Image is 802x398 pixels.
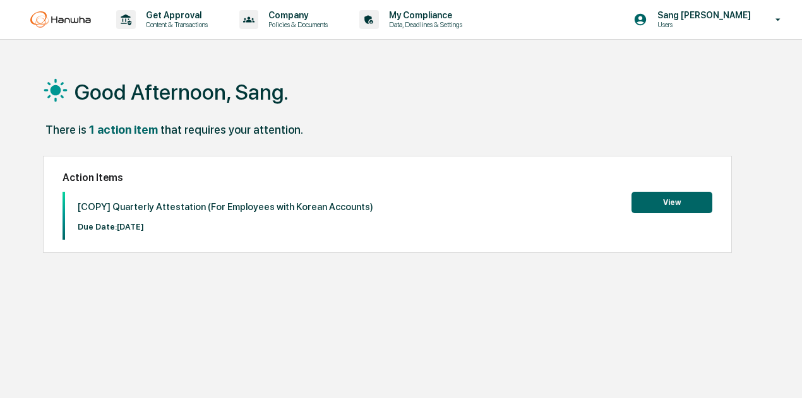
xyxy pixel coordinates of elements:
[631,192,712,213] button: View
[75,79,289,105] h1: Good Afternoon, Sang.
[160,123,303,136] div: that requires your attention.
[136,20,214,29] p: Content & Transactions
[136,10,214,20] p: Get Approval
[78,222,373,231] p: Due Date: [DATE]
[30,11,91,28] img: logo
[258,10,334,20] p: Company
[379,10,469,20] p: My Compliance
[647,20,757,29] p: Users
[631,196,712,208] a: View
[89,123,158,136] div: 1 action item
[647,10,757,20] p: Sang [PERSON_NAME]
[63,172,712,184] h2: Action Items
[379,20,469,29] p: Data, Deadlines & Settings
[258,20,334,29] p: Policies & Documents
[78,201,373,213] p: [COPY] Quarterly Attestation (For Employees with Korean Accounts)
[45,123,87,136] div: There is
